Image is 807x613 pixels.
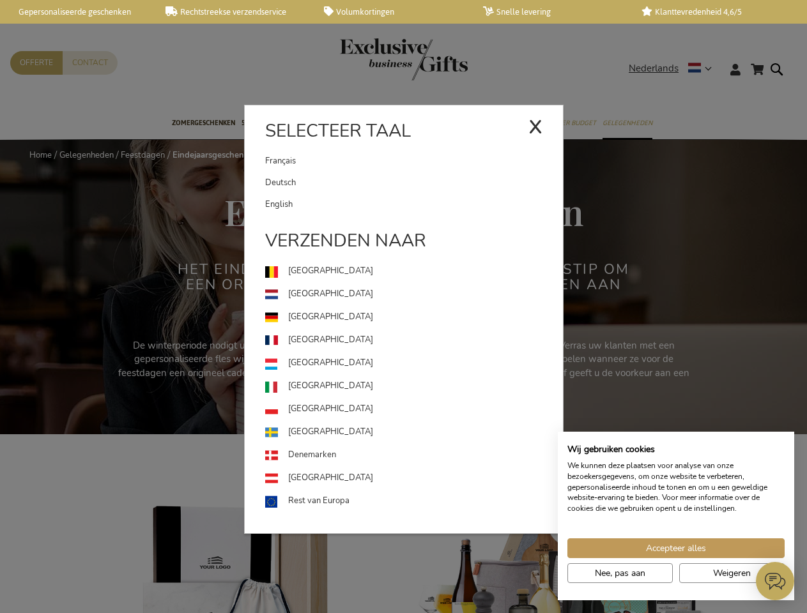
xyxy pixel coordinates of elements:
h2: Wij gebruiken cookies [567,444,785,455]
button: Accepteer alle cookies [567,538,785,558]
div: Selecteer taal [245,118,563,150]
button: Pas cookie voorkeuren aan [567,563,673,583]
a: Gepersonaliseerde geschenken [6,6,145,17]
span: Nee, pas aan [595,566,645,580]
a: [GEOGRAPHIC_DATA] [265,306,563,329]
a: Rest van Europa [265,490,563,513]
a: Klanttevredenheid 4,6/5 [642,6,780,17]
span: Weigeren [713,566,751,580]
iframe: belco-activator-frame [756,562,794,600]
a: Rechtstreekse verzendservice [165,6,304,17]
a: [GEOGRAPHIC_DATA] [265,352,563,375]
a: [GEOGRAPHIC_DATA] [265,283,563,306]
a: Denemarken [265,444,563,467]
a: [GEOGRAPHIC_DATA] [265,375,563,398]
a: Volumkortingen [324,6,463,17]
div: Verzenden naar [245,228,563,260]
a: [GEOGRAPHIC_DATA] [265,329,563,352]
a: [GEOGRAPHIC_DATA] [265,421,563,444]
button: Alle cookies weigeren [679,563,785,583]
a: Français [265,150,528,172]
p: We kunnen deze plaatsen voor analyse van onze bezoekersgegevens, om onze website te verbeteren, g... [567,460,785,514]
a: Deutsch [265,172,563,193]
a: [GEOGRAPHIC_DATA] [265,398,563,421]
a: [GEOGRAPHIC_DATA] [265,260,563,283]
a: [GEOGRAPHIC_DATA] [265,467,563,490]
div: x [528,106,542,144]
a: English [265,193,563,215]
span: Accepteer alles [646,541,706,555]
a: Snelle levering [483,6,622,17]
